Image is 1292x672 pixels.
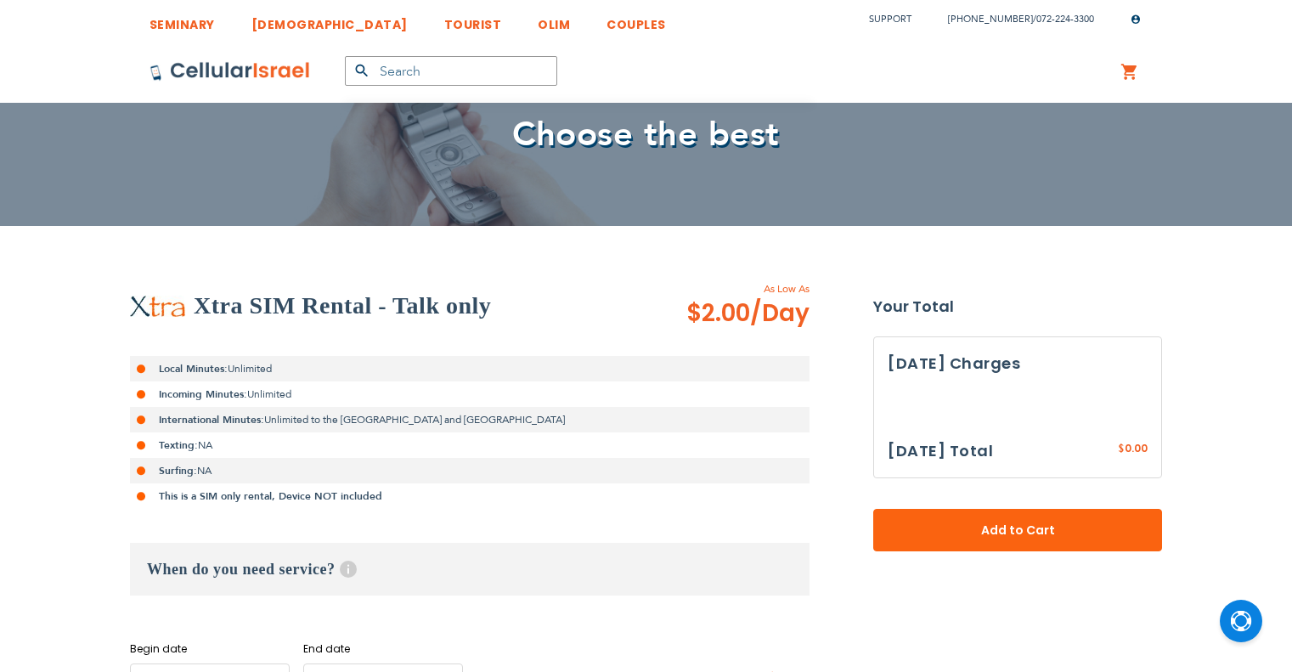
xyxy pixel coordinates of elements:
h2: Xtra SIM Rental - Talk only [194,289,491,323]
li: Unlimited to the [GEOGRAPHIC_DATA] and [GEOGRAPHIC_DATA] [130,407,810,432]
a: COUPLES [607,4,666,36]
strong: Incoming Minutes: [159,387,247,401]
span: $2.00 [686,296,810,330]
label: End date [303,641,463,657]
li: / [931,7,1094,31]
span: 0.00 [1125,441,1148,455]
a: OLIM [538,4,570,36]
span: Help [340,561,357,578]
span: /Day [750,296,810,330]
a: [DEMOGRAPHIC_DATA] [251,4,408,36]
strong: Local Minutes: [159,362,228,376]
a: TOURIST [444,4,502,36]
li: NA [130,458,810,483]
li: NA [130,432,810,458]
li: Unlimited [130,381,810,407]
h3: [DATE] Charges [888,351,1148,376]
span: As Low As [640,281,810,296]
label: Begin date [130,641,290,657]
strong: Surfing: [159,464,197,477]
strong: This is a SIM only rental, Device NOT included [159,489,382,503]
a: Support [869,13,911,25]
strong: International Minutes: [159,413,264,426]
span: Add to Cart [929,522,1106,539]
h3: [DATE] Total [888,438,993,464]
a: 072-224-3300 [1036,13,1094,25]
span: Choose the best [512,111,780,158]
a: SEMINARY [150,4,215,36]
a: [PHONE_NUMBER] [948,13,1033,25]
span: $ [1118,442,1125,457]
h3: When do you need service? [130,543,810,596]
img: Cellular Israel Logo [150,61,311,82]
input: Search [345,56,557,86]
strong: Texting: [159,438,198,452]
strong: Your Total [873,294,1162,319]
img: Xtra SIM Rental - Talk only [130,296,185,316]
li: Unlimited [130,356,810,381]
button: Add to Cart [873,509,1162,551]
